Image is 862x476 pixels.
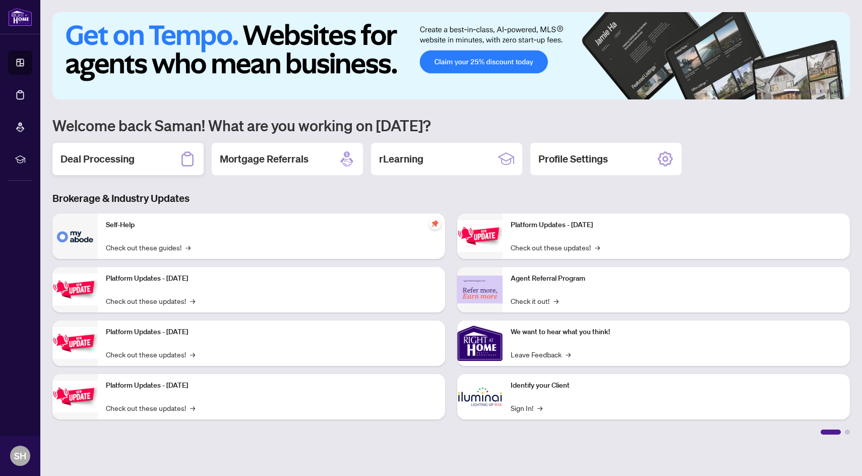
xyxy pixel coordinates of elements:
img: Identify your Client [457,374,503,419]
button: Open asap [822,441,852,471]
span: → [190,402,195,413]
button: 3 [812,89,816,93]
h2: Deal Processing [60,152,135,166]
span: pushpin [429,218,441,230]
h1: Welcome back Saman! What are you working on [DATE]? [52,116,850,135]
button: 4 [820,89,824,93]
a: Check out these updates!→ [106,349,195,360]
a: Check it out!→ [511,295,559,306]
p: Identify your Client [511,380,842,391]
a: Check out these guides!→ [106,242,191,253]
a: Check out these updates!→ [106,295,195,306]
p: Self-Help [106,220,437,231]
p: Platform Updates - [DATE] [106,273,437,284]
button: 5 [828,89,832,93]
p: Platform Updates - [DATE] [106,380,437,391]
h3: Brokerage & Industry Updates [52,191,850,205]
img: logo [8,8,32,26]
a: Check out these updates!→ [511,242,600,253]
a: Leave Feedback→ [511,349,571,360]
span: → [553,295,559,306]
img: Platform Updates - September 16, 2025 [52,274,98,305]
a: Sign In!→ [511,402,542,413]
button: 1 [783,89,799,93]
span: → [190,295,195,306]
button: 2 [804,89,808,93]
img: Platform Updates - July 8, 2025 [52,381,98,412]
button: 6 [836,89,840,93]
img: Slide 0 [52,12,850,99]
img: Platform Updates - July 21, 2025 [52,327,98,359]
img: Agent Referral Program [457,276,503,303]
span: SH [14,449,26,463]
p: We want to hear what you think! [511,327,842,338]
img: Platform Updates - June 23, 2025 [457,220,503,252]
a: Check out these updates!→ [106,402,195,413]
img: Self-Help [52,214,98,259]
h2: Profile Settings [538,152,608,166]
p: Platform Updates - [DATE] [511,220,842,231]
h2: Mortgage Referrals [220,152,309,166]
img: We want to hear what you think! [457,321,503,366]
p: Platform Updates - [DATE] [106,327,437,338]
span: → [566,349,571,360]
span: → [186,242,191,253]
span: → [595,242,600,253]
span: → [537,402,542,413]
span: → [190,349,195,360]
h2: rLearning [379,152,423,166]
p: Agent Referral Program [511,273,842,284]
